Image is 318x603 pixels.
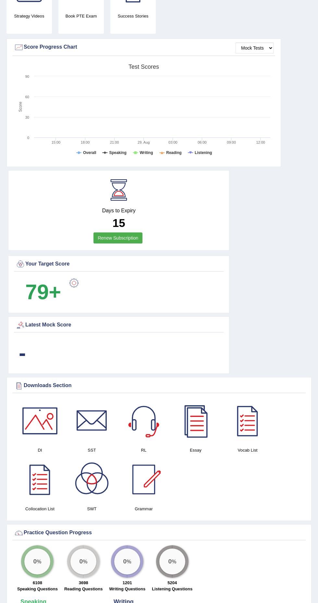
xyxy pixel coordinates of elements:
[33,558,37,565] big: 0
[16,259,222,269] div: Your Target Score
[168,558,172,565] big: 0
[18,102,23,112] tspan: Score
[198,140,207,144] text: 06:00
[17,586,58,592] label: Speaking Questions
[58,13,104,19] h4: Book PTE Exam
[27,136,29,140] text: 0
[16,320,222,330] div: Latest Mock Score
[19,341,26,365] b: -
[138,140,150,144] tspan: 29. Aug
[69,447,115,454] h4: SST
[168,140,177,144] text: 03:00
[79,580,88,585] strong: 3698
[166,150,181,155] tspan: Reading
[52,140,61,144] text: 15:00
[14,528,304,538] div: Practice Question Progress
[25,280,61,304] b: 79+
[140,150,153,155] tspan: Writing
[33,580,42,585] strong: 6108
[123,580,132,585] strong: 1201
[14,381,304,391] div: Downloads Section
[109,150,126,155] tspan: Speaking
[173,447,218,454] h4: Essay
[83,150,96,155] tspan: Overall
[25,75,29,78] text: 90
[159,549,185,574] div: %
[6,13,52,19] h4: Strategy Videos
[25,115,29,119] text: 30
[24,549,50,574] div: %
[16,208,222,214] h4: Days to Expiry
[109,586,145,592] label: Writing Questions
[225,447,270,454] h4: Vocab List
[17,505,63,512] h4: Collocation List
[167,580,177,585] strong: 5204
[70,549,96,574] div: %
[128,64,159,70] tspan: Test scores
[121,505,166,512] h4: Grammar
[81,140,90,144] text: 18:00
[110,13,156,19] h4: Success Stories
[17,447,63,454] h4: DI
[64,586,103,592] label: Reading Questions
[93,232,142,243] a: Renew Subscription
[25,95,29,99] text: 60
[195,150,212,155] tspan: Listening
[152,586,192,592] label: Listening Questions
[123,558,127,565] big: 0
[113,217,125,229] b: 15
[114,549,140,574] div: %
[69,505,115,512] h4: SWT
[121,447,166,454] h4: RL
[79,558,83,565] big: 0
[110,140,119,144] text: 21:00
[14,42,274,52] div: Score Progress Chart
[227,140,236,144] text: 09:00
[256,140,265,144] text: 12:00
